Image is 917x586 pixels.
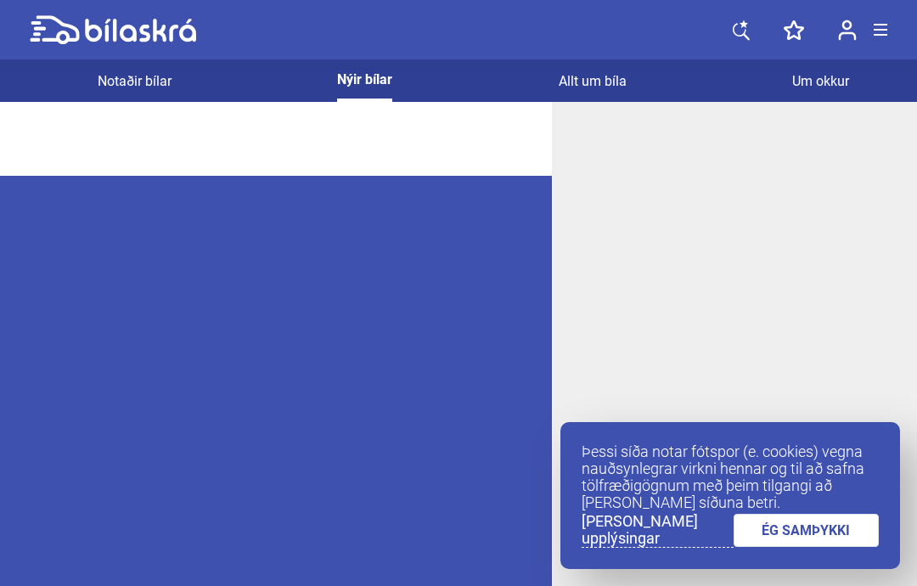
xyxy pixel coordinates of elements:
img: user-login.svg [838,20,857,41]
a: Notaðir bílar [98,59,172,102]
a: Allt um bíla [559,59,627,102]
a: ÉG SAMÞYKKI [734,514,880,547]
a: Nýir bílar [337,59,392,102]
p: Þessi síða notar fótspor (e. cookies) vegna nauðsynlegrar virkni hennar og til að safna tölfræðig... [582,443,879,511]
a: [PERSON_NAME] upplýsingar [582,513,734,548]
a: Um okkur [792,59,849,102]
